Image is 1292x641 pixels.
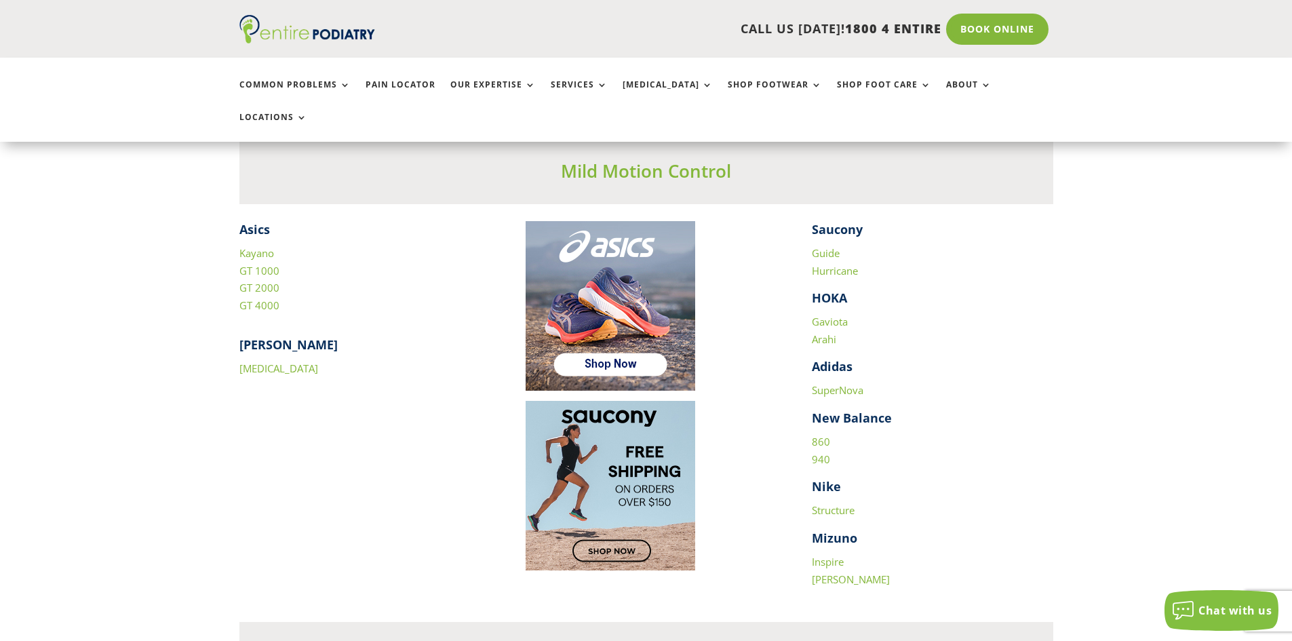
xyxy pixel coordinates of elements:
a: GT 1000 [239,264,279,277]
a: Gaviota [812,315,848,328]
strong: Adidas [812,358,853,374]
button: Chat with us [1164,590,1278,631]
a: [MEDICAL_DATA] [623,80,713,109]
a: Hurricane [812,264,858,277]
a: Shop Footwear [728,80,822,109]
a: Kayano [239,246,274,260]
a: 940 [812,452,830,466]
p: CALL US [DATE]! [427,20,941,38]
a: 860 [812,435,830,448]
span: Chat with us [1198,603,1272,618]
strong: New Balance [812,410,892,426]
a: About [946,80,992,109]
a: Guide [812,246,840,260]
strong: Saucony [812,221,863,237]
a: Entire Podiatry [239,33,375,46]
a: Our Expertise [450,80,536,109]
img: logo (1) [239,15,375,43]
a: Arahi [812,332,836,346]
strong: [PERSON_NAME] [239,336,338,353]
a: Structure [812,503,855,517]
strong: Asics [239,221,270,237]
a: SuperNova [812,383,863,397]
strong: Mizuno [812,530,857,546]
a: [PERSON_NAME] [812,572,890,586]
a: Inspire [812,555,844,568]
strong: HOKA [812,290,847,306]
a: GT 2000 [239,281,279,294]
a: Shop Foot Care [837,80,931,109]
h3: Mild Motion Control [239,159,1053,190]
a: Book Online [946,14,1049,45]
a: Services [551,80,608,109]
a: [MEDICAL_DATA] [239,362,318,375]
a: Locations [239,113,307,142]
a: Pain Locator [366,80,435,109]
span: 1800 4 ENTIRE [845,20,941,37]
strong: Nike [812,478,841,494]
a: Common Problems [239,80,351,109]
a: GT 4000 [239,298,279,312]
